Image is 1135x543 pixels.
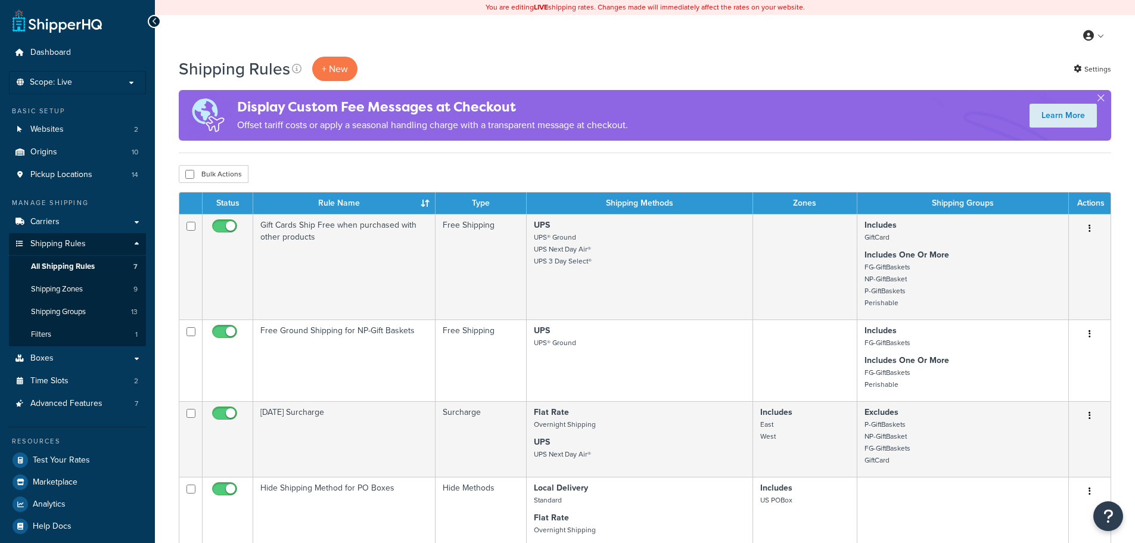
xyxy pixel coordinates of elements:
small: Overnight Shipping [534,525,596,535]
strong: Includes One Or More [865,249,949,261]
span: 14 [132,170,138,180]
li: Time Slots [9,370,146,392]
span: Test Your Rates [33,455,90,466]
strong: UPS [534,219,550,231]
span: 10 [132,147,138,157]
small: FG-GiftBaskets Perishable [865,367,910,390]
li: Shipping Rules [9,233,146,346]
li: Websites [9,119,146,141]
span: 13 [131,307,138,317]
strong: Includes [760,406,792,418]
strong: UPS [534,436,550,448]
small: GiftCard [865,232,890,243]
small: UPS® Ground UPS Next Day Air® UPS 3 Day Select® [534,232,592,266]
th: Shipping Groups [857,193,1069,214]
td: [DATE] Surcharge [253,401,436,477]
span: Boxes [30,353,54,364]
th: Rule Name : activate to sort column ascending [253,193,436,214]
img: duties-banner-06bc72dcb5fe05cb3f9472aba00be2ae8eb53ab6f0d8bb03d382ba314ac3c341.png [179,90,237,141]
span: Filters [31,330,51,340]
span: Origins [30,147,57,157]
a: Boxes [9,347,146,370]
div: Manage Shipping [9,198,146,208]
th: Zones [753,193,857,214]
strong: Includes [760,482,792,494]
h1: Shipping Rules [179,57,290,80]
h4: Display Custom Fee Messages at Checkout [237,97,628,117]
th: Status [203,193,253,214]
li: Shipping Groups [9,301,146,323]
span: 2 [134,125,138,135]
span: Shipping Groups [31,307,86,317]
td: Free Shipping [436,214,526,319]
a: Test Your Rates [9,449,146,471]
span: Carriers [30,217,60,227]
a: Websites 2 [9,119,146,141]
span: 7 [135,399,138,409]
a: Help Docs [9,516,146,537]
a: Dashboard [9,42,146,64]
small: UPS Next Day Air® [534,449,591,460]
strong: Excludes [865,406,898,418]
a: Shipping Rules [9,233,146,255]
a: Advanced Features 7 [9,393,146,415]
strong: Flat Rate [534,406,569,418]
th: Type [436,193,526,214]
strong: Includes [865,219,897,231]
small: FG-GiftBaskets [865,337,910,348]
span: Shipping Rules [30,239,86,249]
a: Carriers [9,211,146,233]
div: Resources [9,436,146,446]
p: + New [312,57,357,81]
a: Pickup Locations 14 [9,164,146,186]
b: LIVE [534,2,548,13]
a: Analytics [9,494,146,515]
small: P-GiftBaskets NP-GiftBasket FG-GiftBaskets GiftCard [865,419,910,466]
span: Websites [30,125,64,135]
td: Gift Cards Ship Free when purchased with other products [253,214,436,319]
li: Shipping Zones [9,278,146,300]
strong: Local Delivery [534,482,588,494]
strong: UPS [534,324,550,337]
a: Time Slots 2 [9,370,146,392]
span: 2 [134,376,138,386]
th: Actions [1069,193,1111,214]
span: Pickup Locations [30,170,92,180]
a: Learn More [1030,104,1097,128]
small: East West [760,419,776,442]
small: Overnight Shipping [534,419,596,430]
span: Advanced Features [30,399,102,409]
span: Analytics [33,499,66,510]
a: All Shipping Rules 7 [9,256,146,278]
strong: Flat Rate [534,511,569,524]
a: Filters 1 [9,324,146,346]
span: Marketplace [33,477,77,488]
span: Time Slots [30,376,69,386]
a: Origins 10 [9,141,146,163]
span: Dashboard [30,48,71,58]
strong: Includes [865,324,897,337]
th: Shipping Methods [527,193,754,214]
span: Shipping Zones [31,284,83,294]
td: Free Ground Shipping for NP-Gift Baskets [253,319,436,401]
a: Marketplace [9,471,146,493]
span: 9 [133,284,138,294]
small: US POBox [760,495,792,505]
p: Offset tariff costs or apply a seasonal handling charge with a transparent message at checkout. [237,117,628,134]
a: Shipping Groups 13 [9,301,146,323]
small: Standard [534,495,562,505]
div: Basic Setup [9,106,146,116]
td: Surcharge [436,401,526,477]
td: Free Shipping [436,319,526,401]
button: Bulk Actions [179,165,248,183]
li: Origins [9,141,146,163]
small: FG-GiftBaskets NP-GiftBasket P-GiftBaskets Perishable [865,262,910,308]
a: Settings [1074,61,1111,77]
span: Scope: Live [30,77,72,88]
